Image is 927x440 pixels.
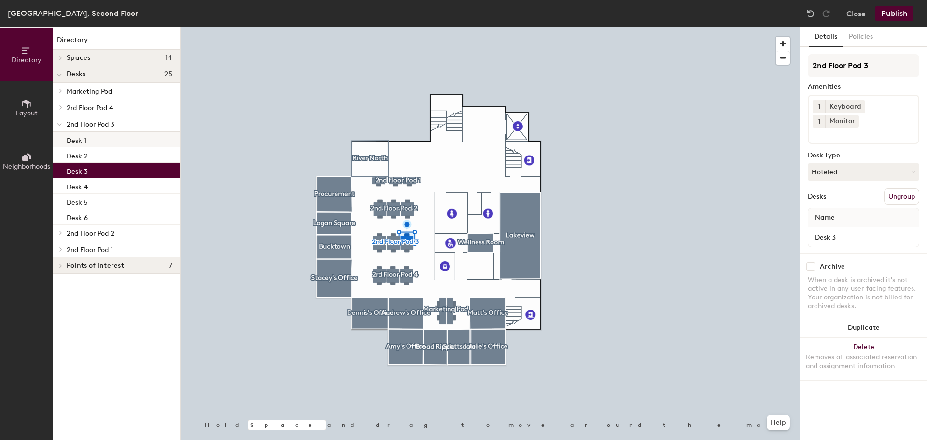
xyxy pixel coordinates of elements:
[67,180,88,191] p: Desk 4
[16,109,38,117] span: Layout
[12,56,42,64] span: Directory
[825,100,865,113] div: Keyboard
[875,6,913,21] button: Publish
[67,134,86,145] p: Desk 1
[818,102,820,112] span: 1
[67,54,91,62] span: Spaces
[67,211,88,222] p: Desk 6
[165,54,172,62] span: 14
[818,116,820,127] span: 1
[806,353,921,370] div: Removes all associated reservation and assignment information
[67,71,85,78] span: Desks
[846,6,866,21] button: Close
[809,27,843,47] button: Details
[53,35,180,50] h1: Directory
[813,100,825,113] button: 1
[800,338,927,380] button: DeleteRemoves all associated reservation and assignment information
[67,149,88,160] p: Desk 2
[821,9,831,18] img: Redo
[820,263,845,270] div: Archive
[808,152,919,159] div: Desk Type
[67,104,113,112] span: 2rd Floor Pod 4
[67,196,88,207] p: Desk 5
[808,276,919,311] div: When a desk is archived it's not active in any user-facing features. Your organization is not bil...
[67,120,114,128] span: 2nd Floor Pod 3
[813,115,825,128] button: 1
[810,230,917,244] input: Unnamed desk
[808,193,826,200] div: Desks
[67,87,112,96] span: Marketing Pod
[67,246,113,254] span: 2nd Floor Pod 1
[767,415,790,430] button: Help
[843,27,879,47] button: Policies
[884,188,919,205] button: Ungroup
[808,83,919,91] div: Amenities
[169,262,172,270] span: 7
[67,262,124,270] span: Points of interest
[8,7,138,19] div: [GEOGRAPHIC_DATA], Second Floor
[164,71,172,78] span: 25
[825,115,859,128] div: Monitor
[808,163,919,181] button: Hoteled
[800,318,927,338] button: Duplicate
[810,209,840,227] span: Name
[3,162,50,170] span: Neighborhoods
[67,165,88,176] p: Desk 3
[67,229,114,238] span: 2nd Floor Pod 2
[806,9,815,18] img: Undo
